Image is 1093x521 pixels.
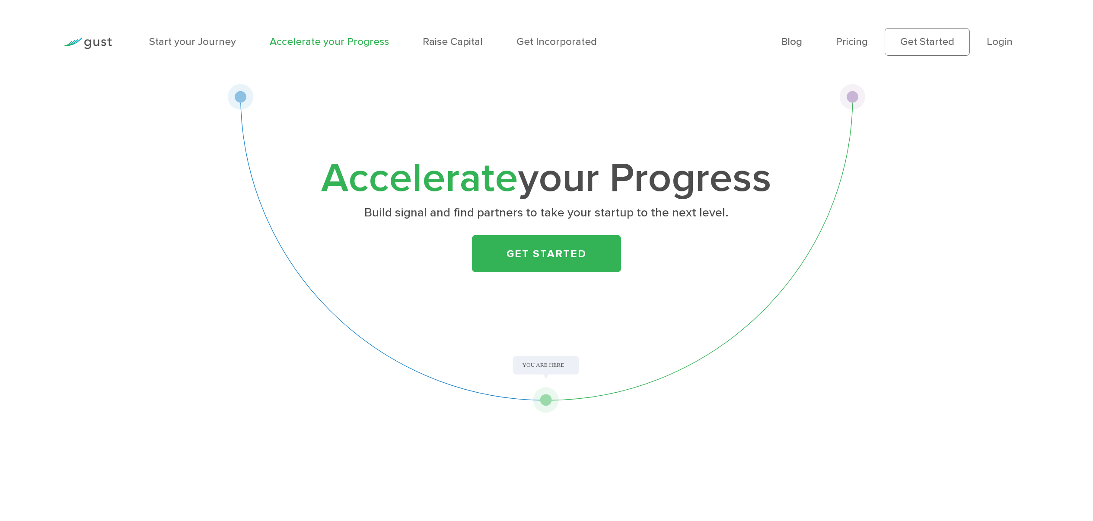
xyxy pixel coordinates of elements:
[321,205,772,221] p: Build signal and find partners to take your startup to the next level.
[472,235,621,272] a: Get Started
[270,35,389,48] a: Accelerate your Progress
[516,35,597,48] a: Get Incorporated
[317,160,776,197] h1: your Progress
[149,35,236,48] a: Start your Journey
[781,35,802,48] a: Blog
[836,35,868,48] a: Pricing
[987,35,1013,48] a: Login
[423,35,483,48] a: Raise Capital
[321,154,518,202] span: Accelerate
[64,38,112,49] img: Gust Logo
[885,28,970,56] a: Get Started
